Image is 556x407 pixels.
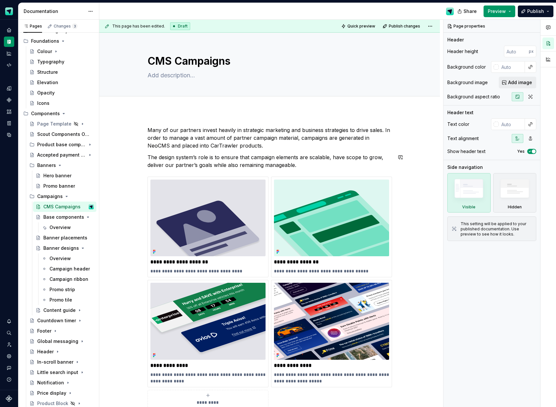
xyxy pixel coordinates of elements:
[499,118,525,130] input: Auto
[37,152,86,158] div: Accepted payment types
[4,95,14,105] a: Components
[49,255,71,262] div: Overview
[37,121,71,127] div: Page Template
[527,8,544,15] span: Publish
[49,297,72,303] div: Promo tile
[27,129,96,139] a: Scout Components Overview
[37,100,49,106] div: Icons
[5,7,13,15] img: e611c74b-76fc-4ef0-bafa-dc494cd4cb8a.png
[31,38,59,44] div: Foundations
[27,88,96,98] a: Opacity
[37,141,86,148] div: Product base components
[4,48,14,59] a: Analytics
[447,93,500,100] div: Background aspect ratio
[39,274,96,284] a: Campaign ribbon
[4,118,14,128] a: Storybook stories
[27,378,96,388] a: Notification
[4,37,14,47] a: Documentation
[37,369,78,376] div: Little search input
[27,77,96,88] a: Elevation
[37,59,64,65] div: Typography
[381,22,423,31] button: Publish changes
[462,204,475,210] div: Visible
[37,338,78,345] div: Global messaging
[517,149,525,154] label: Yes
[39,284,96,295] a: Promo strip
[488,8,506,15] span: Preview
[4,339,14,350] a: Invite team
[447,48,478,55] div: Header height
[4,328,14,338] button: Search ⌘K
[447,164,483,170] div: Side navigation
[508,204,522,210] div: Hidden
[4,83,14,93] div: Design tokens
[6,395,12,402] svg: Supernova Logo
[27,357,96,367] a: In-scroll banner
[33,181,96,191] a: Promo banner
[31,110,60,117] div: Components
[447,37,464,43] div: Header
[347,24,375,29] span: Quick preview
[37,317,76,324] div: Countdown timer
[37,390,66,396] div: Price display
[39,253,96,264] a: Overview
[27,367,96,378] a: Little search input
[4,363,14,373] button: Contact support
[37,193,63,200] div: Campaigns
[33,243,96,253] a: Banner designs
[27,119,96,129] a: Page Template
[4,130,14,140] a: Data sources
[389,24,420,29] span: Publish changes
[43,183,75,189] div: Promo banner
[49,286,75,293] div: Promo strip
[447,121,469,127] div: Text color
[43,307,76,313] div: Content guide
[37,328,51,334] div: Footer
[147,126,392,149] p: Many of our partners invest heavily in strategic marketing and business strategies to drive sales...
[24,8,85,15] div: Documentation
[37,69,58,75] div: Structure
[37,48,52,55] div: Colour
[4,316,14,326] div: Notifications
[33,233,96,243] a: Banner placements
[37,131,91,137] div: Scout Components Overview
[27,346,96,357] a: Header
[150,283,266,359] img: 67c470a2-1df4-40b5-a675-0104e837b7a5.svg
[504,46,529,57] input: Auto
[112,24,165,29] span: This page has been edited.
[499,61,525,73] input: Auto
[54,24,77,29] div: Changes
[27,336,96,346] a: Global messaging
[484,5,515,17] button: Preview
[27,315,96,326] a: Countdown timer
[43,214,84,220] div: Base components
[27,98,96,108] a: Icons
[446,7,454,15] img: Design Ops
[4,25,14,35] a: Home
[447,135,479,142] div: Text alignment
[447,109,474,116] div: Header text
[37,79,58,86] div: Elevation
[178,24,188,29] span: Draft
[37,90,55,96] div: Opacity
[447,148,485,155] div: Show header text
[33,305,96,315] a: Content guide
[508,79,532,86] span: Add image
[49,276,88,282] div: Campaign ribbon
[4,60,14,70] div: Code automation
[4,351,14,361] a: Settings
[27,57,96,67] a: Typography
[37,400,68,407] div: Product Block
[33,170,96,181] a: Hero banner
[274,283,389,359] img: 783174cb-f88d-4c09-b9c1-eac9a218e0c1.svg
[4,106,14,117] a: Assets
[27,139,96,150] div: Product base components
